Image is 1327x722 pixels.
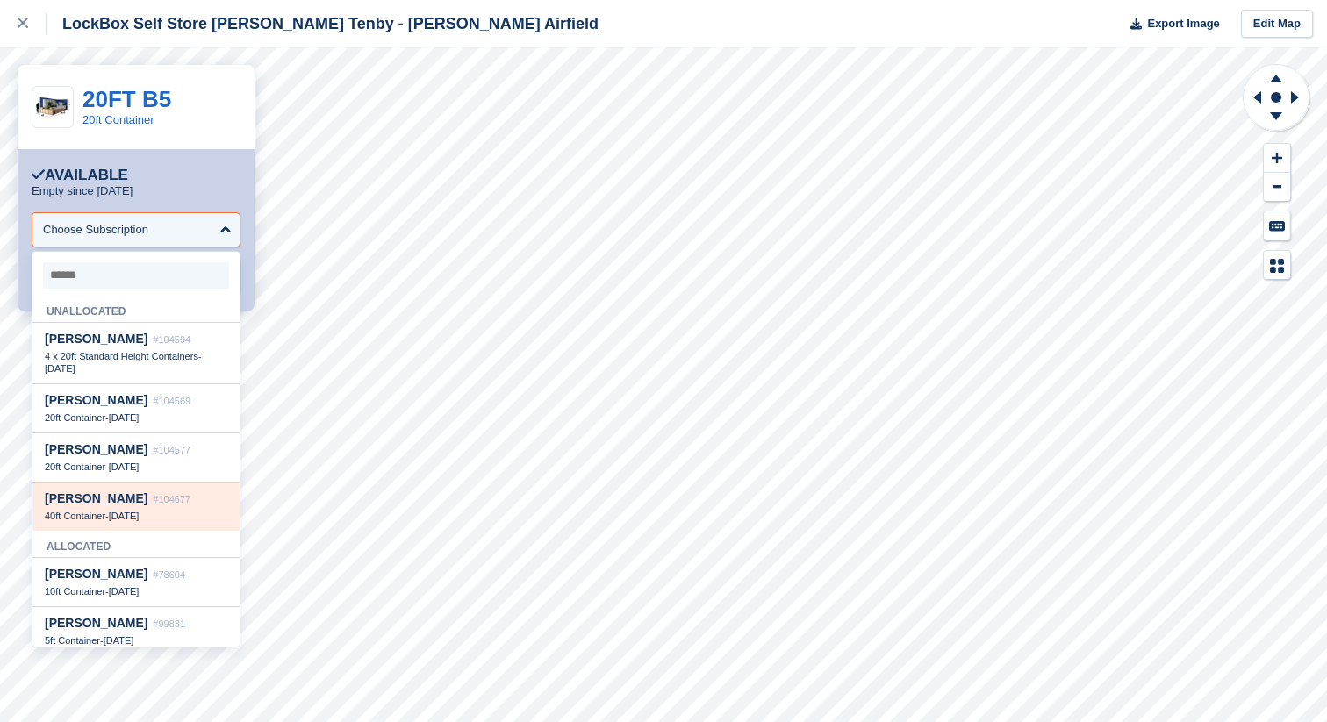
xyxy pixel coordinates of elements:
[45,616,147,630] span: [PERSON_NAME]
[153,569,185,580] span: #78604
[153,445,190,455] span: #104577
[109,412,140,423] span: [DATE]
[109,461,140,472] span: [DATE]
[153,396,190,406] span: #104569
[45,635,100,646] span: 5ft Container
[45,461,105,472] span: 20ft Container
[47,13,599,34] div: LockBox Self Store [PERSON_NAME] Tenby - [PERSON_NAME] Airfield
[45,332,147,346] span: [PERSON_NAME]
[45,412,105,423] span: 20ft Container
[82,113,154,126] a: 20ft Container
[1147,15,1219,32] span: Export Image
[32,184,133,198] p: Empty since [DATE]
[32,167,128,184] div: Available
[32,92,73,123] img: 20-ft-container.jpg
[45,351,198,361] span: 4 x 20ft Standard Height Containers
[45,586,105,597] span: 10ft Container
[45,350,227,375] div: -
[45,511,105,521] span: 40ft Container
[1264,144,1290,173] button: Zoom In
[109,511,140,521] span: [DATE]
[45,491,147,505] span: [PERSON_NAME]
[45,411,227,424] div: -
[45,567,147,581] span: [PERSON_NAME]
[1120,10,1220,39] button: Export Image
[45,585,227,597] div: -
[1241,10,1313,39] a: Edit Map
[153,334,190,345] span: #104594
[1264,251,1290,280] button: Map Legend
[1264,211,1290,240] button: Keyboard Shortcuts
[32,296,240,323] div: Unallocated
[153,618,185,629] span: #99831
[45,510,227,522] div: -
[45,442,147,456] span: [PERSON_NAME]
[153,494,190,504] span: #104677
[45,393,147,407] span: [PERSON_NAME]
[45,363,75,374] span: [DATE]
[45,634,227,647] div: -
[43,221,148,239] div: Choose Subscription
[32,531,240,558] div: Allocated
[45,461,227,473] div: -
[1264,173,1290,202] button: Zoom Out
[104,635,134,646] span: [DATE]
[109,586,140,597] span: [DATE]
[82,86,171,112] a: 20FT B5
